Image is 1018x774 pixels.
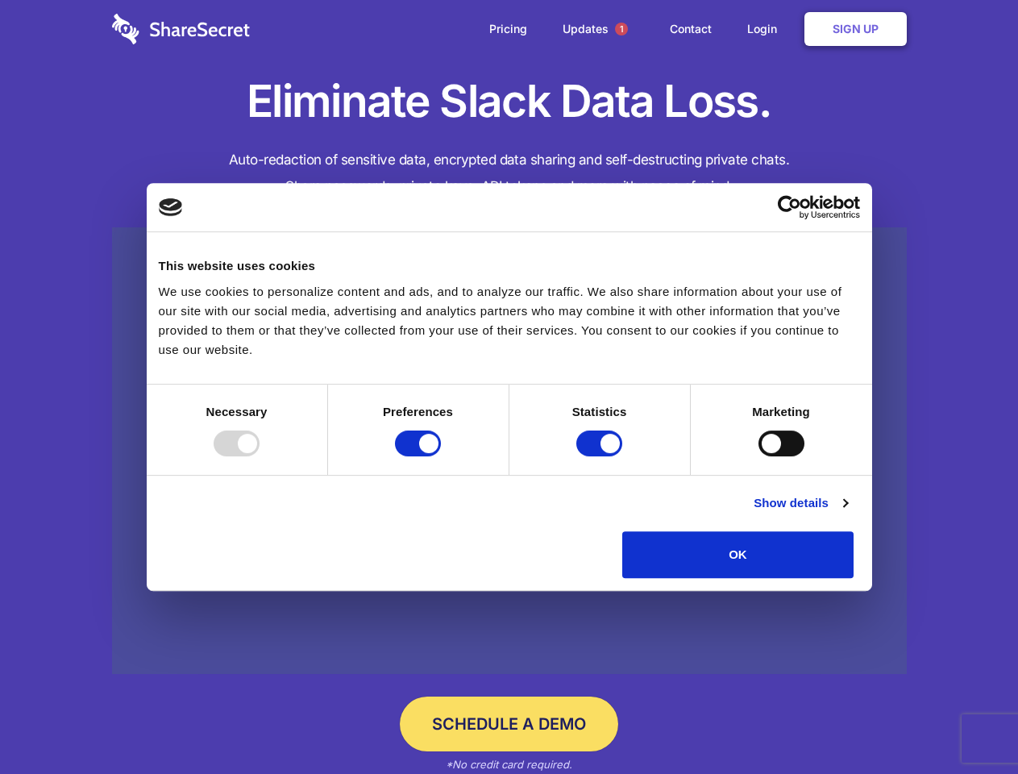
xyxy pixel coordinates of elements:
strong: Marketing [752,405,810,418]
a: Usercentrics Cookiebot - opens in a new window [719,195,860,219]
em: *No credit card required. [446,758,572,771]
span: 1 [615,23,628,35]
a: Sign Up [804,12,907,46]
h1: Eliminate Slack Data Loss. [112,73,907,131]
h4: Auto-redaction of sensitive data, encrypted data sharing and self-destructing private chats. Shar... [112,147,907,200]
strong: Statistics [572,405,627,418]
a: Pricing [473,4,543,54]
img: logo [159,198,183,216]
a: Login [731,4,801,54]
a: Show details [754,493,847,513]
button: OK [622,531,854,578]
strong: Necessary [206,405,268,418]
div: We use cookies to personalize content and ads, and to analyze our traffic. We also share informat... [159,282,860,360]
a: Contact [654,4,728,54]
strong: Preferences [383,405,453,418]
img: logo-wordmark-white-trans-d4663122ce5f474addd5e946df7df03e33cb6a1c49d2221995e7729f52c070b2.svg [112,14,250,44]
div: This website uses cookies [159,256,860,276]
a: Schedule a Demo [400,697,618,751]
a: Wistia video thumbnail [112,227,907,675]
